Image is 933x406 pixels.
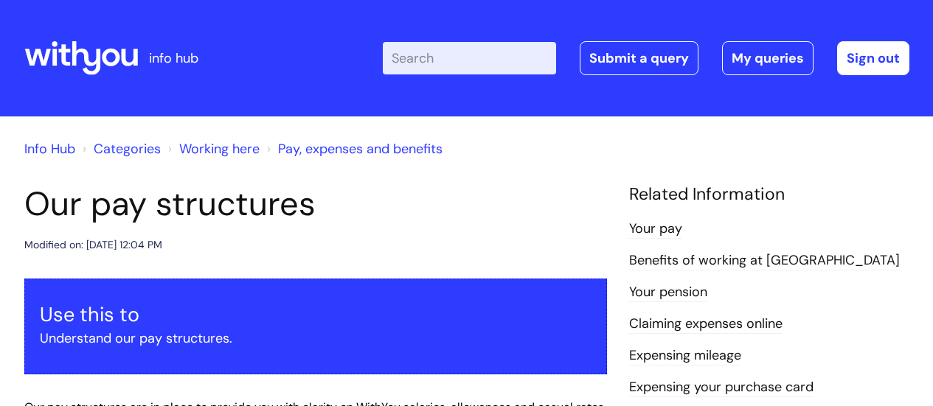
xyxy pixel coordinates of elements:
a: Sign out [837,41,909,75]
a: Pay, expenses and benefits [278,140,443,158]
h3: Use this to [40,303,592,326]
p: info hub [149,46,198,70]
a: Submit a query [580,41,698,75]
div: | - [383,41,909,75]
a: Your pension [629,283,707,302]
li: Working here [164,137,260,161]
a: Benefits of working at [GEOGRAPHIC_DATA] [629,251,900,270]
h1: Our pay structures [24,184,607,224]
a: Working here [179,140,260,158]
a: Expensing mileage [629,346,741,365]
a: My queries [722,41,814,75]
h4: Related Information [629,184,909,205]
li: Solution home [79,137,161,161]
div: Modified on: [DATE] 12:04 PM [24,236,162,254]
a: Expensing your purchase card [629,378,814,397]
li: Pay, expenses and benefits [263,137,443,161]
input: Search [383,42,556,74]
p: Understand our pay structures. [40,326,592,350]
a: Info Hub [24,140,75,158]
a: Claiming expenses online [629,315,783,334]
a: Your pay [629,220,682,239]
a: Categories [94,140,161,158]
